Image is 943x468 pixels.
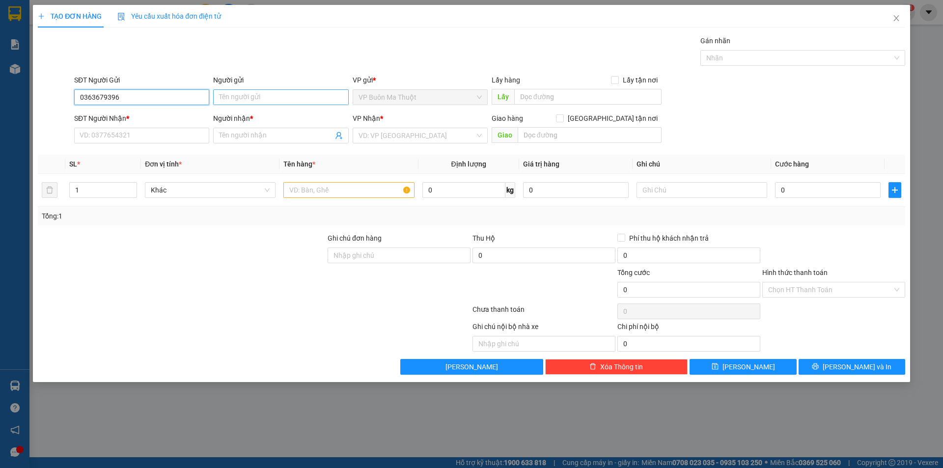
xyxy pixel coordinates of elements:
[690,359,796,375] button: save[PERSON_NAME]
[472,321,615,336] div: Ghi chú nội bộ nhà xe
[700,37,730,45] label: Gán nhãn
[328,248,471,263] input: Ghi chú đơn hàng
[545,359,688,375] button: deleteXóa Thông tin
[472,336,615,352] input: Nhập ghi chú
[145,160,182,168] span: Đơn vị tính
[589,363,596,371] span: delete
[775,160,809,168] span: Cước hàng
[38,13,45,20] span: plus
[762,269,828,276] label: Hình thức thanh toán
[471,304,616,321] div: Chưa thanh toán
[445,361,498,372] span: [PERSON_NAME]
[42,182,57,198] button: delete
[151,183,270,197] span: Khác
[42,211,364,221] div: Tổng: 1
[823,361,891,372] span: [PERSON_NAME] và In
[617,321,760,336] div: Chi phí nội bộ
[353,75,488,85] div: VP gửi
[625,233,713,244] span: Phí thu hộ khách nhận trả
[492,127,518,143] span: Giao
[600,361,643,372] span: Xóa Thông tin
[564,113,662,124] span: [GEOGRAPHIC_DATA] tận nơi
[283,160,315,168] span: Tên hàng
[712,363,719,371] span: save
[637,182,767,198] input: Ghi Chú
[359,90,482,105] span: VP Buôn Ma Thuột
[514,89,662,105] input: Dọc đường
[328,234,382,242] label: Ghi chú đơn hàng
[38,12,102,20] span: TẠO ĐƠN HÀNG
[492,89,514,105] span: Lấy
[883,5,910,32] button: Close
[283,182,414,198] input: VD: Bàn, Ghế
[472,234,495,242] span: Thu Hộ
[451,160,486,168] span: Định lượng
[889,186,901,194] span: plus
[492,76,520,84] span: Lấy hàng
[74,75,209,85] div: SĐT Người Gửi
[523,160,559,168] span: Giá trị hàng
[812,363,819,371] span: printer
[117,13,125,21] img: icon
[799,359,905,375] button: printer[PERSON_NAME] và In
[335,132,343,139] span: user-add
[492,114,523,122] span: Giao hàng
[523,182,629,198] input: 0
[888,182,901,198] button: plus
[353,114,380,122] span: VP Nhận
[633,155,771,174] th: Ghi chú
[505,182,515,198] span: kg
[213,113,348,124] div: Người nhận
[117,12,221,20] span: Yêu cầu xuất hóa đơn điện tử
[619,75,662,85] span: Lấy tận nơi
[69,160,77,168] span: SL
[722,361,775,372] span: [PERSON_NAME]
[400,359,543,375] button: [PERSON_NAME]
[617,269,650,276] span: Tổng cước
[213,75,348,85] div: Người gửi
[518,127,662,143] input: Dọc đường
[892,14,900,22] span: close
[74,113,209,124] div: SĐT Người Nhận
